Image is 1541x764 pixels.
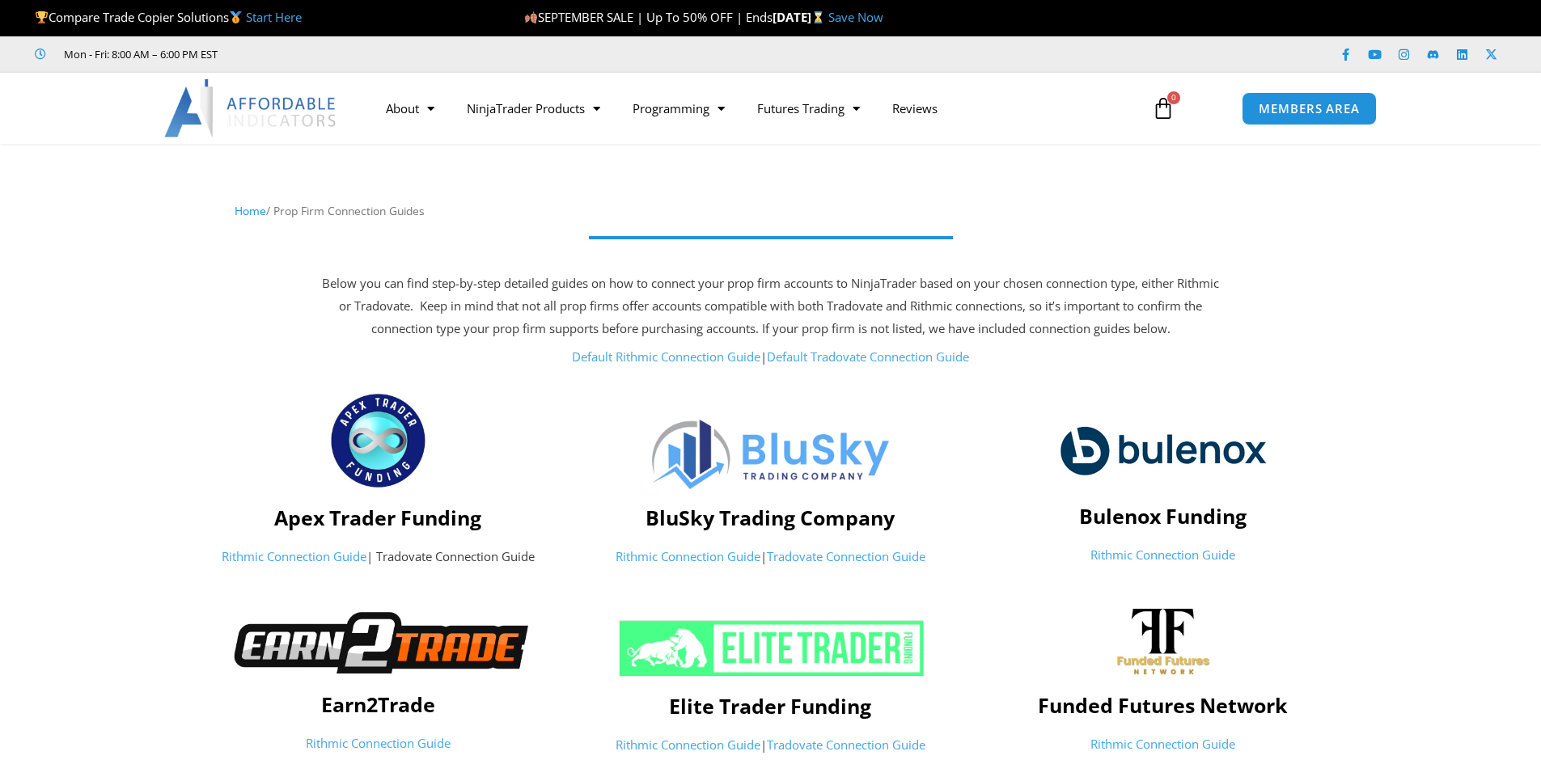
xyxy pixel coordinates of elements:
h4: Elite Trader Funding [582,694,959,718]
p: | [582,546,959,568]
img: apex_Logo1 | Affordable Indicators – NinjaTrader [329,391,427,490]
img: channels4_profile | Affordable Indicators – NinjaTrader [1116,607,1210,677]
img: logo-2 | Affordable Indicators – NinjaTrader [1060,413,1267,488]
span: Mon - Fri: 8:00 AM – 6:00 PM EST [60,44,218,64]
nav: Menu [370,90,1133,127]
span: Compare Trade Copier Solutions [35,9,302,25]
a: NinjaTrader Products [451,90,616,127]
img: LogoAI | Affordable Indicators – NinjaTrader [164,79,338,137]
img: 🍂 [525,11,537,23]
span: 0 [1167,91,1180,104]
img: ETF 2024 NeonGrn 1 | Affordable Indicators – NinjaTrader [616,619,925,677]
p: Below you can find step-by-step detailed guides on how to connect your prop firm accounts to Ninj... [318,272,1224,340]
a: Tradovate Connection Guide [767,548,925,564]
nav: Breadcrumb [235,200,1306,222]
span: SEPTEMBER SALE | Up To 50% OFF | Ends [524,9,773,25]
img: ⌛ [812,11,824,23]
p: | [318,346,1224,369]
a: Rithmic Connection Guide [616,737,760,753]
a: Rithmic Connection Guide [1090,547,1235,563]
a: Programming [616,90,741,127]
img: 🏆 [36,11,48,23]
img: Logo | Affordable Indicators – NinjaTrader [652,420,889,489]
a: Rithmic Connection Guide [1090,736,1235,752]
a: Futures Trading [741,90,876,127]
a: Save Now [828,9,883,25]
p: | [582,734,959,757]
a: Default Tradovate Connection Guide [767,348,969,365]
a: About [370,90,451,127]
h4: Bulenox Funding [975,504,1351,528]
h4: Apex Trader Funding [190,505,566,530]
h4: Earn2Trade [190,692,566,716]
a: Rithmic Connection Guide [616,548,760,564]
h4: Funded Futures Network [975,693,1351,717]
h4: BluSky Trading Company [582,505,959,530]
a: Home [235,203,266,218]
img: 🥇 [230,11,242,23]
a: Start Here [246,9,302,25]
a: Reviews [876,90,954,127]
iframe: Customer reviews powered by Trustpilot [240,46,483,62]
a: Rithmic Connection Guide [306,735,451,751]
a: MEMBERS AREA [1242,92,1377,125]
p: | Tradovate Connection Guide [190,546,566,568]
a: 0 [1128,85,1199,132]
span: MEMBERS AREA [1259,103,1360,115]
img: Earn2TradeNB | Affordable Indicators – NinjaTrader [214,609,542,676]
a: Default Rithmic Connection Guide [572,348,760,365]
strong: [DATE] [773,9,828,25]
a: Rithmic Connection Guide [222,548,366,564]
a: Tradovate Connection Guide [767,737,925,753]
